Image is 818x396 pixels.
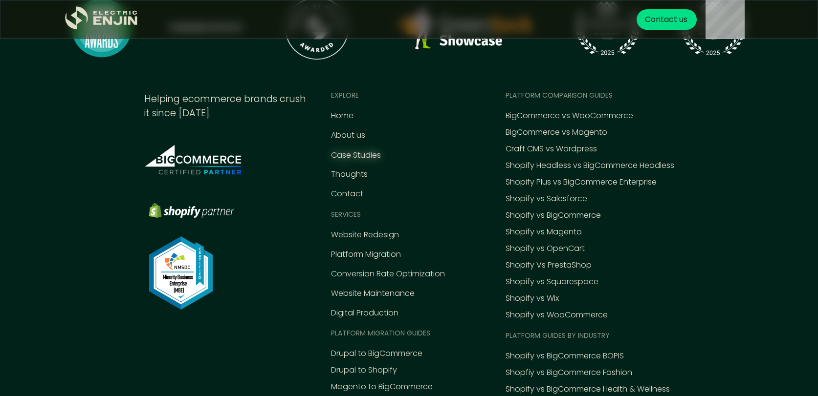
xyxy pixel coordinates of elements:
[506,193,587,205] a: Shopify vs Salesforce
[331,209,361,220] div: Services
[506,309,608,321] a: Shopify vs WooCommerce
[506,160,674,171] a: Shopify Headless vs BigCommerce Headless
[506,126,607,138] a: BigCommerce vs Magento
[331,288,415,299] a: Website Maintenance
[331,129,365,141] a: About us
[506,276,598,288] a: Shopify vs Squarespace
[506,259,592,271] a: Shopify Vs PrestaShop
[506,350,624,362] a: Shopify vs BigCommerce BOPIS
[645,14,687,25] div: Contact us
[506,176,657,188] a: Shopify Plus vs BigCommerce Enterprise
[331,268,445,280] a: Conversion Rate Optimization
[331,229,399,241] a: Website Redesign
[331,249,401,260] a: Platform Migration
[331,168,368,180] a: Thoughts
[637,9,697,30] a: Contact us
[331,110,354,122] a: Home
[331,188,363,200] a: Contact
[506,331,610,341] div: Platform guides by industry
[331,328,430,338] div: Platform MIGRATION Guides
[331,149,381,161] a: Case Studies
[506,226,582,238] a: Shopify vs Magento
[65,6,138,33] a: home
[506,143,597,155] a: Craft CMS vs Wordpress
[331,90,359,101] div: EXPLORE
[144,92,308,121] div: Helping ecommerce brands crush it since [DATE].
[506,209,601,221] a: Shopify vs BigCommerce
[331,348,422,359] a: Drupal to BigCommerce
[331,307,398,319] a: Digital Production
[506,243,585,254] a: Shopify vs OpenCart
[506,383,670,395] a: Shopify vs BigCommerce Health & Wellness
[506,367,632,378] a: Shopfiy vs BigCommerce Fashion
[506,292,559,304] a: Shopify vs Wix
[331,381,433,393] a: Magento to BigCommerce
[506,110,633,122] a: BigCommerce vs WooCommerce
[331,364,397,376] a: Drupal to Shopify
[506,90,613,101] div: Platform comparison Guides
